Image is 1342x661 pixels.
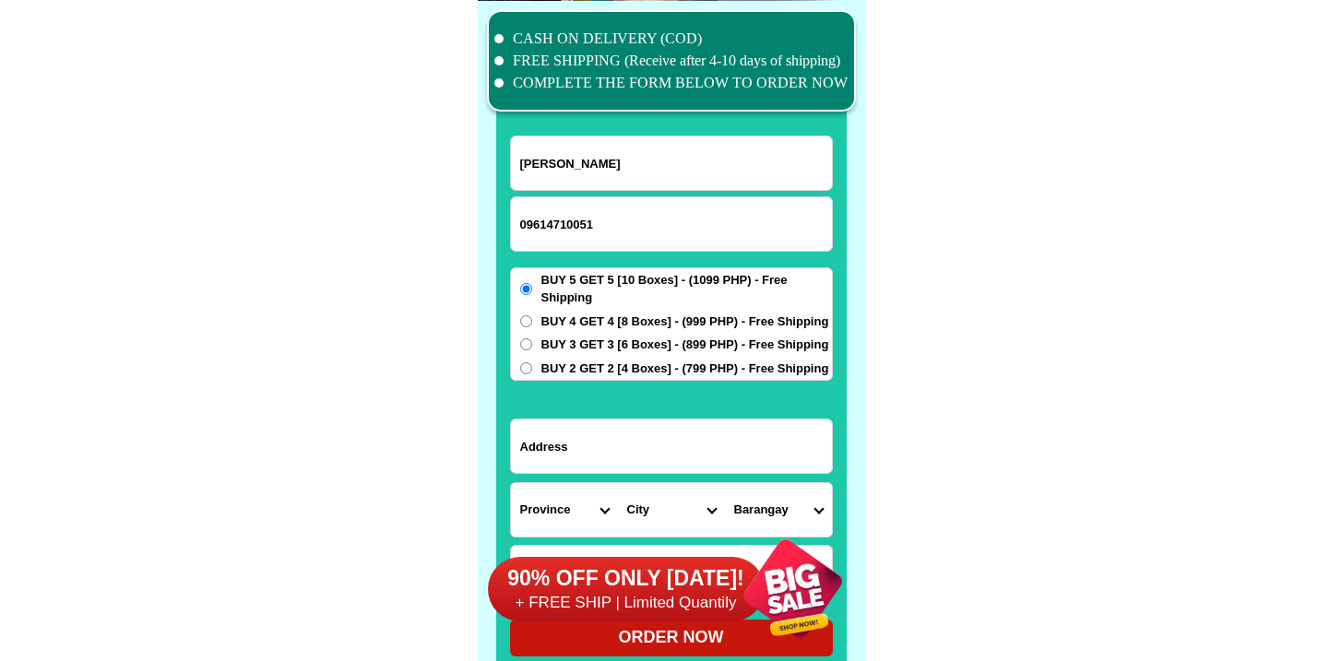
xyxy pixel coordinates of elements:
[511,483,618,537] select: Select province
[618,483,725,537] select: Select district
[494,28,849,50] li: CASH ON DELIVERY (COD)
[541,336,829,354] span: BUY 3 GET 3 [6 Boxes] - (899 PHP) - Free Shipping
[494,72,849,94] li: COMPLETE THE FORM BELOW TO ORDER NOW
[541,360,829,378] span: BUY 2 GET 2 [4 Boxes] - (799 PHP) - Free Shipping
[520,315,532,327] input: BUY 4 GET 4 [8 Boxes] - (999 PHP) - Free Shipping
[511,419,832,473] input: Input address
[511,136,832,190] input: Input full_name
[725,483,832,537] select: Select commune
[520,283,532,295] input: BUY 5 GET 5 [10 Boxes] - (1099 PHP) - Free Shipping
[488,565,765,593] h6: 90% OFF ONLY [DATE]!
[541,271,832,307] span: BUY 5 GET 5 [10 Boxes] - (1099 PHP) - Free Shipping
[494,50,849,72] li: FREE SHIPPING (Receive after 4-10 days of shipping)
[511,197,832,251] input: Input phone_number
[541,313,829,331] span: BUY 4 GET 4 [8 Boxes] - (999 PHP) - Free Shipping
[488,593,765,613] h6: + FREE SHIP | Limited Quantily
[520,362,532,374] input: BUY 2 GET 2 [4 Boxes] - (799 PHP) - Free Shipping
[520,338,532,350] input: BUY 3 GET 3 [6 Boxes] - (899 PHP) - Free Shipping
